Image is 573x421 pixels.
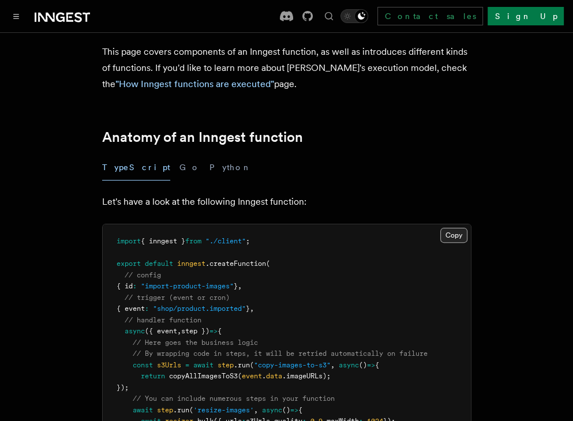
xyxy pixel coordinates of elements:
span: const [133,361,153,369]
span: = [185,361,189,369]
span: "import-product-images" [141,282,234,290]
span: // config [125,271,161,279]
span: async [339,361,359,369]
button: Toggle dark mode [340,9,368,23]
span: // You can include numerous steps in your function [133,394,335,403]
button: TypeScript [102,155,170,181]
span: => [209,327,218,335]
span: await [193,361,214,369]
span: event [242,372,262,380]
span: ; [246,237,250,245]
span: } [246,305,250,313]
span: , [238,282,242,290]
span: } [234,282,238,290]
span: : [145,305,149,313]
span: async [125,327,145,335]
span: ( [189,406,193,414]
span: : [133,282,137,290]
span: .run [173,406,189,414]
span: . [262,372,266,380]
span: }); [117,384,129,392]
button: Copy [440,228,467,243]
span: async [262,406,282,414]
span: await [133,406,153,414]
span: data [266,372,282,380]
span: copyAllImagesToS3 [169,372,238,380]
span: { [375,361,379,369]
span: "copy-images-to-s3" [254,361,331,369]
button: Python [209,155,252,181]
span: 'resize-images' [193,406,254,414]
span: inngest [177,260,205,268]
span: // handler function [125,316,201,324]
span: , [177,327,181,335]
span: { inngest } [141,237,185,245]
span: return [141,372,165,380]
span: // trigger (event or cron) [125,294,230,302]
span: , [254,406,258,414]
span: export [117,260,141,268]
p: This page covers components of an Inngest function, as well as introduces different kinds of func... [102,44,471,92]
span: "shop/product.imported" [153,305,246,313]
span: default [145,260,173,268]
span: step [218,361,234,369]
span: from [185,237,201,245]
span: { id [117,282,133,290]
span: .imageURLs); [282,372,331,380]
span: => [367,361,375,369]
span: ( [250,361,254,369]
button: Toggle navigation [9,9,23,23]
p: Let's have a look at the following Inngest function: [102,194,471,210]
span: ( [266,260,270,268]
a: "How Inngest functions are executed" [115,78,274,89]
span: { [298,406,302,414]
span: .run [234,361,250,369]
span: () [359,361,367,369]
a: Sign Up [488,7,564,25]
span: // By wrapping code in steps, it will be retried automatically on failure [133,349,428,358]
span: , [331,361,335,369]
span: import [117,237,141,245]
span: "./client" [205,237,246,245]
span: step }) [181,327,209,335]
span: // Here goes the business logic [133,339,258,347]
span: () [282,406,290,414]
a: Contact sales [377,7,483,25]
button: Go [179,155,200,181]
button: Find something... [322,9,336,23]
span: s3Urls [157,361,181,369]
span: ({ event [145,327,177,335]
a: Anatomy of an Inngest function [102,129,303,145]
span: { event [117,305,145,313]
span: step [157,406,173,414]
span: { [218,327,222,335]
span: => [290,406,298,414]
span: , [250,305,254,313]
span: .createFunction [205,260,266,268]
span: ( [238,372,242,380]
